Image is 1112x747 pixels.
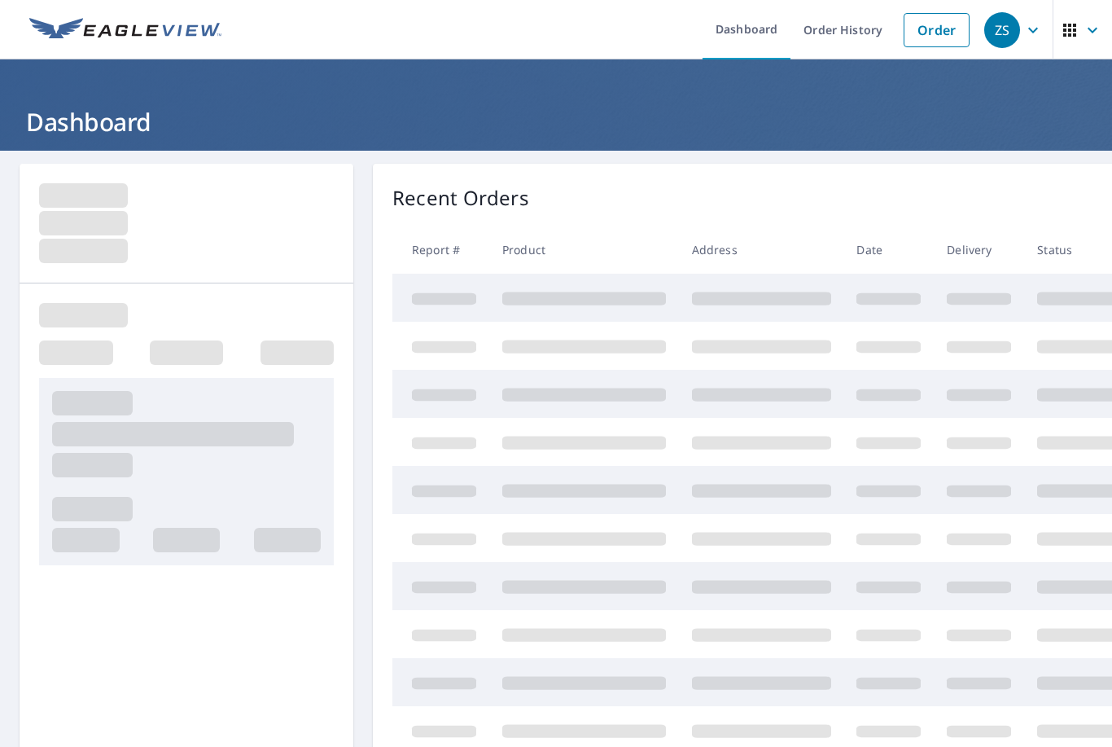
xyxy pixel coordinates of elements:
[934,226,1024,274] th: Delivery
[904,13,970,47] a: Order
[984,12,1020,48] div: ZS
[20,105,1092,138] h1: Dashboard
[392,226,489,274] th: Report #
[843,226,934,274] th: Date
[489,226,679,274] th: Product
[29,18,221,42] img: EV Logo
[679,226,844,274] th: Address
[392,183,529,213] p: Recent Orders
